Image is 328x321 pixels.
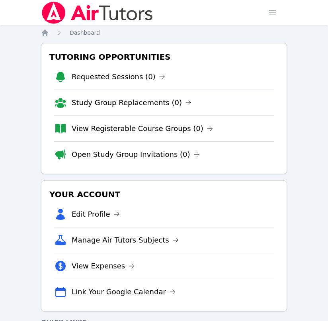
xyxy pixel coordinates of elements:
a: Open Study Group Invitations (0) [72,149,200,160]
a: Dashboard [70,29,100,37]
a: View Registerable Course Groups (0) [72,123,213,134]
h3: Your Account [48,187,280,202]
a: Manage Air Tutors Subjects [72,235,179,246]
nav: Breadcrumb [41,29,287,37]
span: Dashboard [70,29,100,36]
img: Air Tutors [41,2,154,24]
a: Link Your Google Calendar [72,286,176,298]
a: Edit Profile [72,209,120,220]
a: View Expenses [72,260,135,272]
h3: Tutoring Opportunities [48,50,280,64]
a: Study Group Replacements (0) [72,97,191,108]
a: Requested Sessions (0) [72,71,165,82]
